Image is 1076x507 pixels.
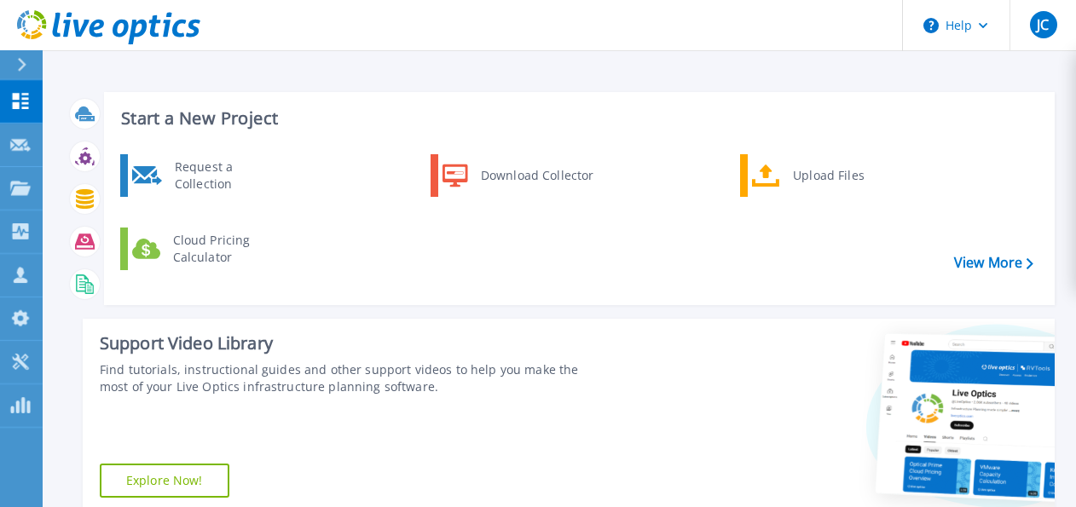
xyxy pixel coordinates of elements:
[165,232,291,266] div: Cloud Pricing Calculator
[740,154,915,197] a: Upload Files
[431,154,605,197] a: Download Collector
[1037,18,1049,32] span: JC
[472,158,601,193] div: Download Collector
[121,109,1033,128] h3: Start a New Project
[120,228,295,270] a: Cloud Pricing Calculator
[120,154,295,197] a: Request a Collection
[954,255,1033,271] a: View More
[100,361,605,395] div: Find tutorials, instructional guides and other support videos to help you make the most of your L...
[100,332,605,354] div: Support Video Library
[100,464,229,498] a: Explore Now!
[166,158,291,193] div: Request a Collection
[784,158,911,193] div: Upload Files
